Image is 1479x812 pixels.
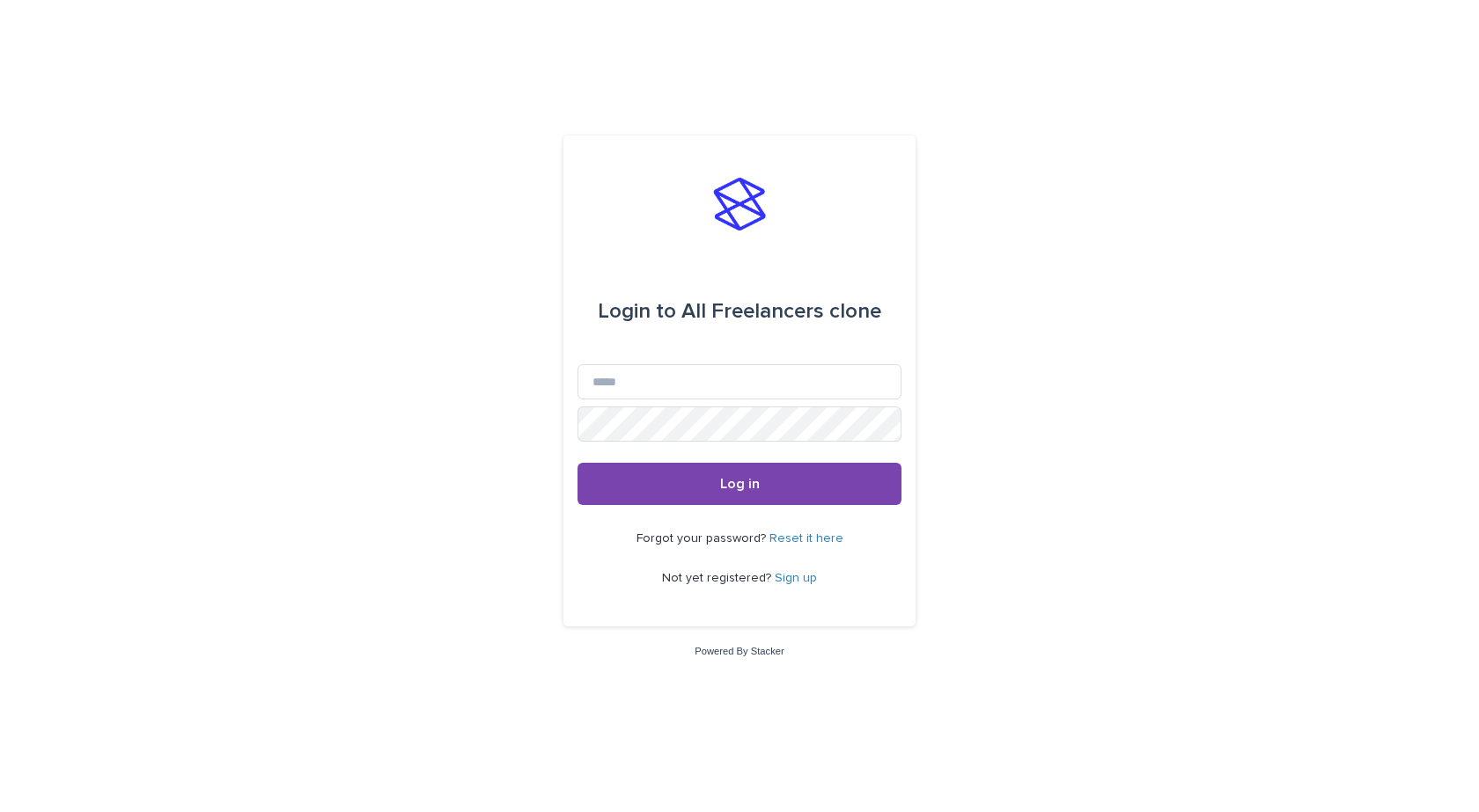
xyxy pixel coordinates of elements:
[769,532,843,545] a: Reset it here
[598,287,881,336] div: All Freelancers clone
[720,477,760,491] span: Log in
[578,463,901,505] button: Log in
[775,572,817,584] a: Sign up
[598,301,676,322] span: Login to
[662,572,775,584] span: Not yet registered?
[713,178,766,230] img: stacker-logo-s-only.png
[636,532,769,545] span: Forgot your password?
[695,646,784,656] a: Powered By Stacker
